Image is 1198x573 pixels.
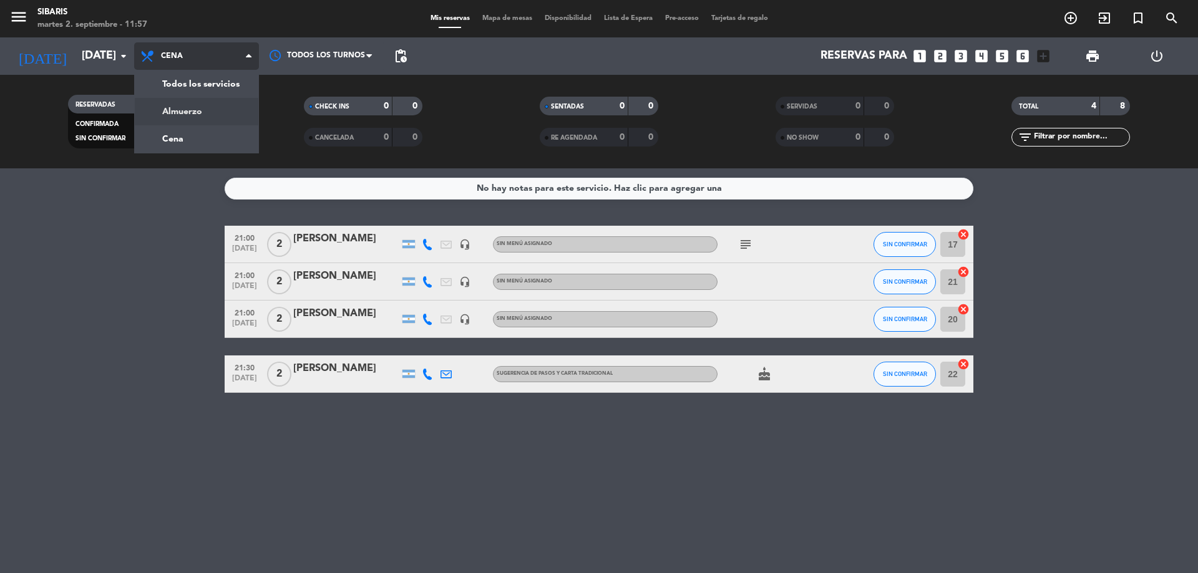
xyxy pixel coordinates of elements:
[957,228,970,241] i: cancel
[787,104,817,110] span: SERVIDAS
[874,269,936,294] button: SIN CONFIRMAR
[620,102,625,110] strong: 0
[855,133,860,142] strong: 0
[1019,104,1038,110] span: TOTAL
[1018,130,1033,145] i: filter_list
[267,307,291,332] span: 2
[267,362,291,387] span: 2
[883,278,927,285] span: SIN CONFIRMAR
[1091,102,1096,110] strong: 4
[1085,49,1100,64] span: print
[476,15,538,22] span: Mapa de mesas
[932,48,948,64] i: looks_two
[787,135,819,141] span: NO SHOW
[229,230,260,244] span: 21:00
[459,314,470,325] i: headset_mic
[9,7,28,31] button: menu
[883,241,927,248] span: SIN CONFIRMAR
[229,360,260,374] span: 21:30
[1015,48,1031,64] i: looks_6
[75,135,125,142] span: SIN CONFIRMAR
[459,239,470,250] i: headset_mic
[135,125,258,153] a: Cena
[1124,37,1189,75] div: LOG OUT
[1033,130,1129,144] input: Filtrar por nombre...
[267,269,291,294] span: 2
[994,48,1010,64] i: looks_5
[884,102,892,110] strong: 0
[37,6,147,19] div: sibaris
[459,276,470,287] i: headset_mic
[821,50,907,62] span: Reservas para
[551,104,584,110] span: SENTADAS
[1063,11,1078,26] i: add_circle_outline
[1120,102,1127,110] strong: 8
[477,181,722,196] div: No hay notas para este servicio. Haz clic para agregar una
[884,133,892,142] strong: 0
[497,241,552,246] span: Sin menú asignado
[384,102,389,110] strong: 0
[412,133,420,142] strong: 0
[1149,49,1164,64] i: power_settings_new
[1097,11,1112,26] i: exit_to_app
[37,19,147,31] div: martes 2. septiembre - 11:57
[229,319,260,334] span: [DATE]
[497,279,552,284] span: Sin menú asignado
[855,102,860,110] strong: 0
[1131,11,1146,26] i: turned_in_not
[757,367,772,382] i: cake
[412,102,420,110] strong: 0
[135,98,258,125] a: Almuerzo
[497,371,613,376] span: sugerencia de pasos y carta tradicional
[229,374,260,388] span: [DATE]
[384,133,389,142] strong: 0
[538,15,598,22] span: Disponibilidad
[648,133,656,142] strong: 0
[116,49,131,64] i: arrow_drop_down
[293,306,399,322] div: [PERSON_NAME]
[75,102,115,108] span: RESERVADAS
[659,15,705,22] span: Pre-acceso
[620,133,625,142] strong: 0
[9,7,28,26] i: menu
[424,15,476,22] span: Mis reservas
[705,15,774,22] span: Tarjetas de regalo
[598,15,659,22] span: Lista de Espera
[315,104,349,110] span: CHECK INS
[953,48,969,64] i: looks_3
[293,268,399,284] div: [PERSON_NAME]
[267,232,291,257] span: 2
[883,370,927,377] span: SIN CONFIRMAR
[393,49,408,64] span: pending_actions
[1164,11,1179,26] i: search
[229,282,260,296] span: [DATE]
[293,360,399,377] div: [PERSON_NAME]
[161,52,183,60] span: Cena
[973,48,990,64] i: looks_4
[497,316,552,321] span: Sin menú asignado
[738,237,753,252] i: subject
[293,231,399,247] div: [PERSON_NAME]
[315,135,354,141] span: CANCELADA
[912,48,928,64] i: looks_one
[648,102,656,110] strong: 0
[1035,48,1051,64] i: add_box
[874,232,936,257] button: SIN CONFIRMAR
[229,305,260,319] span: 21:00
[957,358,970,370] i: cancel
[957,266,970,278] i: cancel
[551,135,597,141] span: RE AGENDADA
[9,42,75,70] i: [DATE]
[135,70,258,98] a: Todos los servicios
[874,362,936,387] button: SIN CONFIRMAR
[874,307,936,332] button: SIN CONFIRMAR
[75,121,119,127] span: CONFIRMADA
[883,315,927,322] span: SIN CONFIRMAR
[229,244,260,259] span: [DATE]
[957,303,970,315] i: cancel
[229,267,260,282] span: 21:00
